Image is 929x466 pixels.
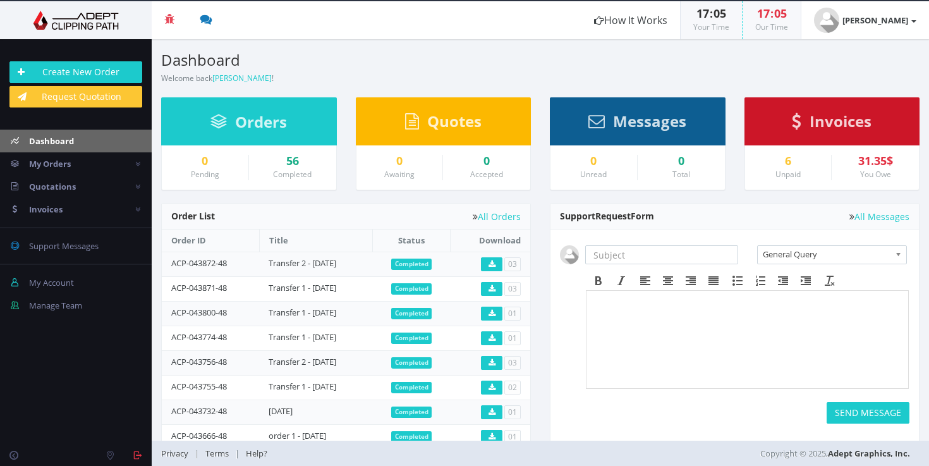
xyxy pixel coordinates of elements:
[560,245,579,264] img: user_default.jpg
[696,6,709,21] span: 17
[269,356,336,367] a: Transfer 2 - [DATE]
[269,430,326,441] a: order 1 - [DATE]
[775,169,801,180] small: Unpaid
[29,158,71,169] span: My Orders
[749,273,772,289] div: Numbered list
[235,111,287,132] span: Orders
[391,407,432,418] span: Completed
[613,111,686,132] span: Messages
[693,21,729,32] small: Your Time
[657,273,679,289] div: Align center
[679,273,702,289] div: Align right
[171,430,227,441] a: ACP-043666-48
[384,169,415,180] small: Awaiting
[473,212,521,221] a: All Orders
[672,169,690,180] small: Total
[595,210,631,222] span: Request
[702,273,725,289] div: Justify
[391,259,432,270] span: Completed
[827,402,909,424] button: SEND MESSAGE
[610,273,633,289] div: Italic
[269,307,336,318] a: Transfer 1 - [DATE]
[29,300,82,311] span: Manage Team
[560,210,654,222] span: Support Form
[161,52,531,68] h3: Dashboard
[755,155,822,168] a: 6
[9,11,142,30] img: Adept Graphics
[709,6,713,21] span: :
[818,273,841,289] div: Clear formatting
[29,240,99,252] span: Support Messages
[405,118,482,130] a: Quotes
[366,155,434,168] a: 0
[269,381,336,392] a: Transfer 1 - [DATE]
[171,331,227,343] a: ACP-043774-48
[757,6,770,21] span: 17
[161,448,195,459] a: Privacy
[259,230,372,252] th: Title
[814,8,839,33] img: user_default.jpg
[726,273,749,289] div: Bullet list
[391,357,432,369] span: Completed
[391,382,432,393] span: Completed
[162,230,259,252] th: Order ID
[372,230,451,252] th: Status
[171,356,227,367] a: ACP-043756-48
[587,273,610,289] div: Bold
[849,212,909,221] a: All Messages
[841,155,909,168] div: 31.35$
[171,257,227,269] a: ACP-043872-48
[713,6,726,21] span: 05
[585,245,738,264] input: Subject
[212,73,272,83] a: [PERSON_NAME]
[391,308,432,319] span: Completed
[774,6,787,21] span: 05
[273,169,312,180] small: Completed
[29,135,74,147] span: Dashboard
[171,307,227,318] a: ACP-043800-48
[860,169,891,180] small: You Owe
[581,1,680,39] a: How It Works
[161,441,667,466] div: | |
[391,333,432,344] span: Completed
[269,282,336,293] a: Transfer 1 - [DATE]
[755,21,788,32] small: Our Time
[647,155,715,168] div: 0
[240,448,274,459] a: Help?
[29,181,76,192] span: Quotations
[391,431,432,443] span: Completed
[29,277,74,288] span: My Account
[171,155,239,168] div: 0
[842,15,908,26] strong: [PERSON_NAME]
[427,111,482,132] span: Quotes
[763,246,890,262] span: General Query
[792,118,871,130] a: Invoices
[171,381,227,392] a: ACP-043755-48
[801,1,929,39] a: [PERSON_NAME]
[9,61,142,83] a: Create New Order
[269,257,336,269] a: Transfer 2 - [DATE]
[452,155,521,168] div: 0
[794,273,817,289] div: Increase indent
[828,448,910,459] a: Adept Graphics, Inc.
[171,405,227,417] a: ACP-043732-48
[171,282,227,293] a: ACP-043871-48
[560,155,628,168] a: 0
[29,204,63,215] span: Invoices
[772,273,794,289] div: Decrease indent
[810,111,871,132] span: Invoices
[269,405,293,417] a: [DATE]
[580,169,607,180] small: Unread
[199,448,235,459] a: Terms
[191,169,219,180] small: Pending
[451,230,530,252] th: Download
[171,210,215,222] span: Order List
[586,291,908,388] iframe: Rich Text Area. Press ALT-F9 for menu. Press ALT-F10 for toolbar. Press ALT-0 for help
[161,73,274,83] small: Welcome back !
[9,86,142,107] a: Request Quotation
[258,155,327,168] a: 56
